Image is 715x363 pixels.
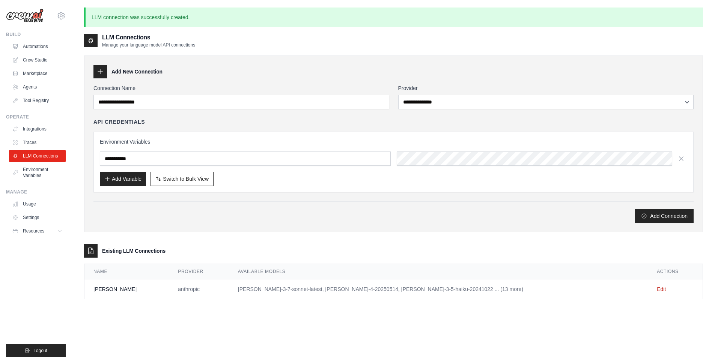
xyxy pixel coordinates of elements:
label: Provider [398,84,694,92]
a: Environment Variables [9,163,66,181]
div: Operate [6,114,66,120]
a: Crew Studio [9,54,66,66]
p: LLM connection was successfully created. [84,7,703,27]
img: Logo [6,9,44,23]
button: Logout [6,344,66,357]
h3: Add New Connection [111,68,163,75]
span: Logout [33,348,47,354]
span: Switch to Bulk View [163,175,209,183]
td: anthropic [169,279,229,299]
th: Provider [169,264,229,279]
th: Available Models [229,264,648,279]
a: Integrations [9,123,66,135]
h3: Environment Variables [100,138,687,145]
th: Actions [648,264,703,279]
a: Settings [9,211,66,223]
button: Add Connection [635,209,694,223]
a: Tool Registry [9,94,66,106]
td: [PERSON_NAME] [84,279,169,299]
button: Resources [9,225,66,237]
a: Automations [9,40,66,52]
th: Name [84,264,169,279]
button: Add Variable [100,172,146,186]
h3: Existing LLM Connections [102,247,166,255]
label: Connection Name [93,84,389,92]
a: Marketplace [9,67,66,79]
a: Agents [9,81,66,93]
div: Manage [6,189,66,195]
a: LLM Connections [9,150,66,162]
p: Manage your language model API connections [102,42,195,48]
span: Resources [23,228,44,234]
a: Edit [657,286,666,292]
a: Usage [9,198,66,210]
a: Traces [9,136,66,148]
h4: API Credentials [93,118,145,126]
button: Switch to Bulk View [151,172,214,186]
div: Build [6,31,66,37]
h2: LLM Connections [102,33,195,42]
td: [PERSON_NAME]-3-7-sonnet-latest, [PERSON_NAME]-4-20250514, [PERSON_NAME]-3-5-haiku-20241022 ... (... [229,279,648,299]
